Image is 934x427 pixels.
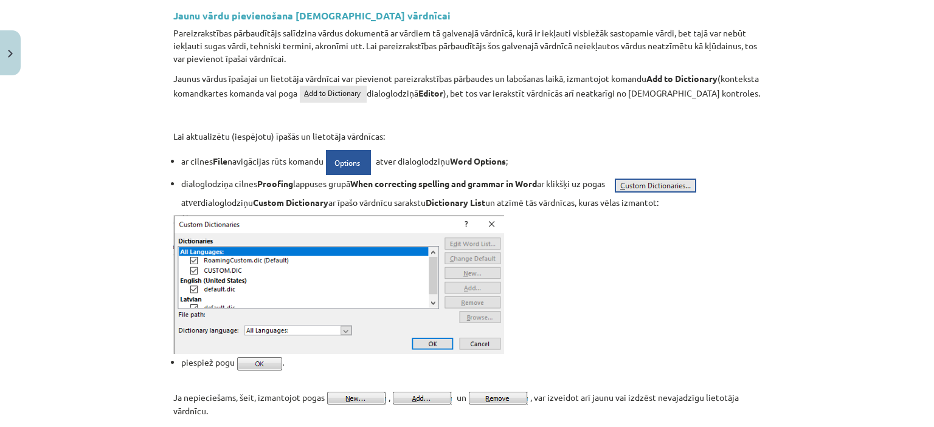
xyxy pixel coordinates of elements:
p: Ja nepieciešams, šeit, izmantojot pogas , un , var izveidot arī jaunu vai izdzēst nevajadzīgu lie... [173,389,761,418]
p: Jaunus vārdus īpašajai un lietotāja vārdnīcai var pievienot pareizrakstības pārbaudes un labošana... [173,72,761,103]
strong: Editor [418,87,443,98]
strong: Proofing [257,178,293,189]
span: . [235,357,285,367]
strong: File [213,155,227,166]
strong: When correcting spelling [350,178,449,189]
strong: Word Options [450,155,506,166]
strong: Add to Dictionary [646,73,718,84]
img: 6 [327,392,386,405]
li: ar cilnes navigācijas rūts komandu atver dialoglodziņu ; [181,150,761,175]
strong: Jaunu vārdu pievienošana [DEMOGRAPHIC_DATA] vārdnīcai [173,9,451,22]
img: 7 [393,392,452,405]
li: piespiež pogu [181,354,761,370]
p: Lai aktualizētu (iespējotu) īpašās un lietotāja vārdnīcas: [173,130,761,143]
li: dialoglodziņa cilnes lappuses grupā ar klikšķi uz pogas dialoglodziņu ar īpašo vārdnīcu sarakstu ... [181,175,761,209]
img: 8 [469,392,528,405]
strong: Custom Dictionary [253,197,328,208]
img: icon-close-lesson-0947bae3869378f0d4975bcd49f059093ad1ed9edebbc8119c70593378902aed.svg [8,50,13,58]
strong: and grammar in Word [451,178,537,189]
strong: Dictionary List [426,197,485,208]
img: 5 [237,357,282,371]
p: Pareizrakstības pārbaudītājs salīdzina vārdus dokumentā ar vārdiem tā galvenajā vārdnīcā, kurā ir... [173,27,761,65]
